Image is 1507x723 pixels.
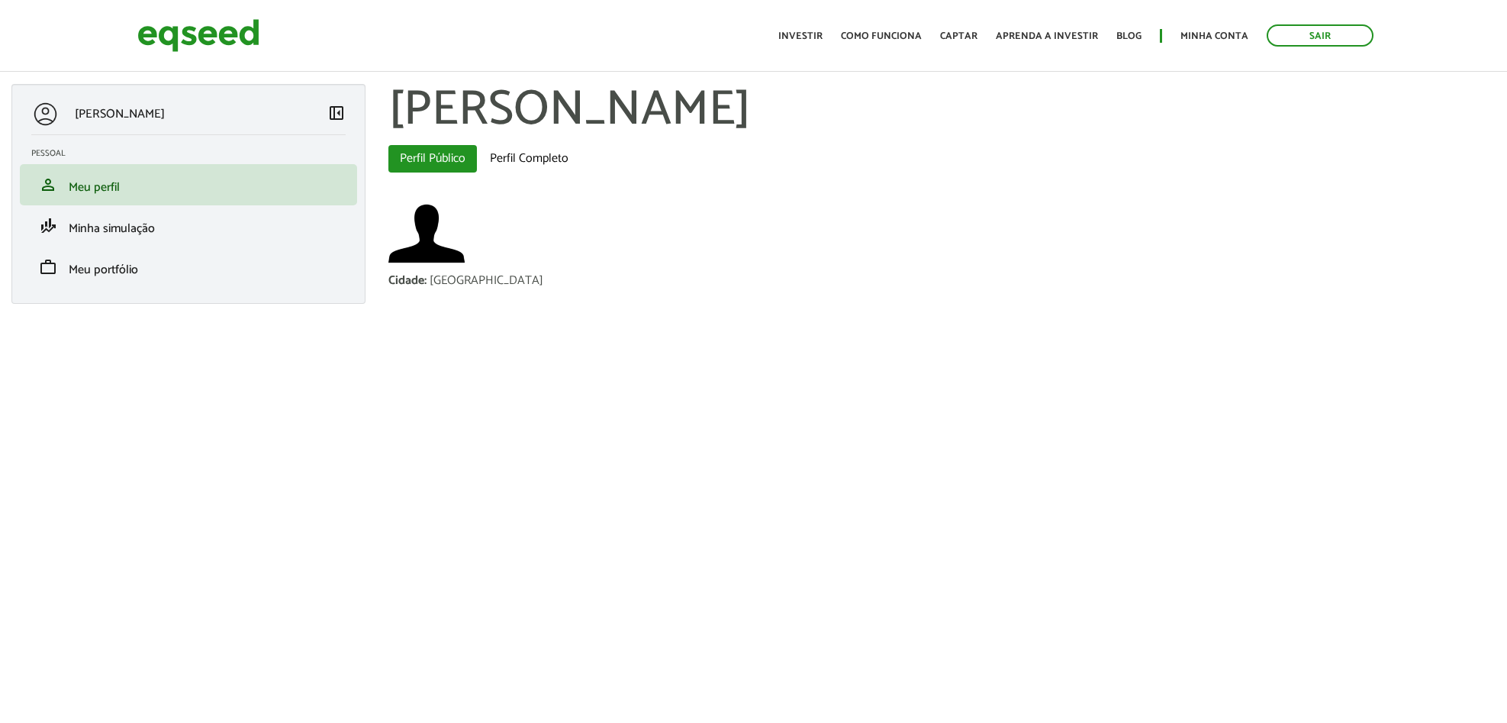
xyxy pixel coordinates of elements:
[31,258,346,276] a: workMeu portfólio
[388,195,465,272] a: Ver perfil do usuário.
[69,218,155,239] span: Minha simulação
[69,260,138,280] span: Meu portfólio
[327,104,346,125] a: Colapsar menu
[39,176,57,194] span: person
[20,205,357,247] li: Minha simulação
[478,145,580,173] a: Perfil Completo
[39,217,57,235] span: finance_mode
[327,104,346,122] span: left_panel_close
[841,31,922,41] a: Como funciona
[388,145,477,173] a: Perfil Público
[388,84,1496,137] h1: [PERSON_NAME]
[20,247,357,288] li: Meu portfólio
[39,258,57,276] span: work
[31,176,346,194] a: personMeu perfil
[778,31,823,41] a: Investir
[424,270,427,291] span: :
[75,107,165,121] p: [PERSON_NAME]
[31,217,346,235] a: finance_modeMinha simulação
[940,31,977,41] a: Captar
[1180,31,1248,41] a: Minha conta
[996,31,1098,41] a: Aprenda a investir
[20,164,357,205] li: Meu perfil
[1116,31,1142,41] a: Blog
[137,15,259,56] img: EqSeed
[1267,24,1373,47] a: Sair
[388,195,465,272] img: Foto de Charles Giuliano
[430,275,543,287] div: [GEOGRAPHIC_DATA]
[388,275,430,287] div: Cidade
[31,149,357,158] h2: Pessoal
[69,177,120,198] span: Meu perfil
